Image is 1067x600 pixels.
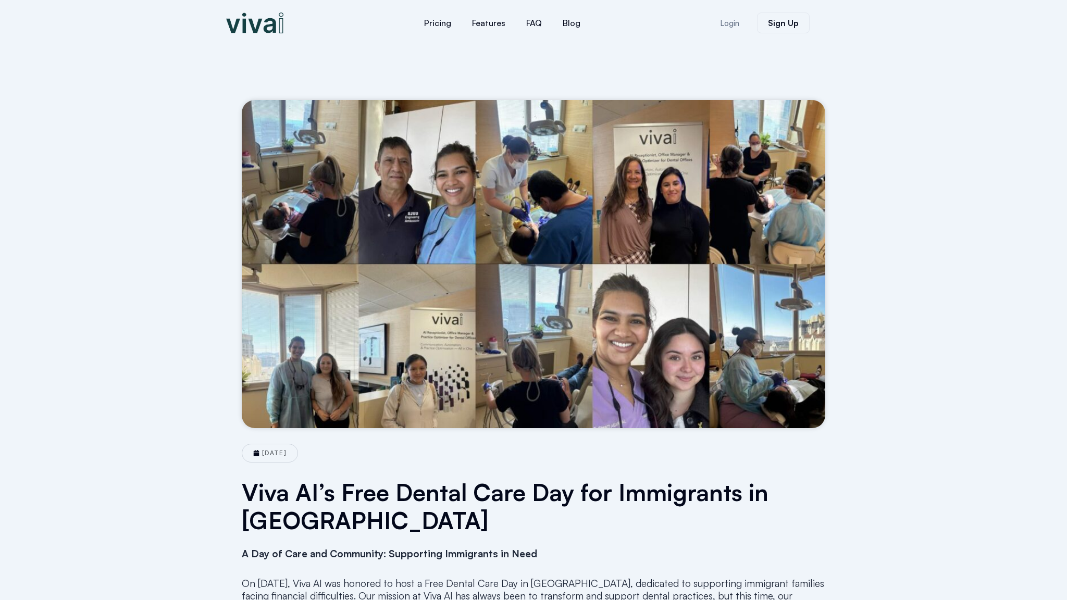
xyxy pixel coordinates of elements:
span: Login [720,19,739,27]
a: Blog [552,10,591,35]
a: Sign Up [757,12,810,33]
a: [DATE] [253,449,287,457]
nav: Menu [351,10,653,35]
a: Pricing [414,10,462,35]
h1: Viva AI’s Free Dental Care Day for Immigrants in [GEOGRAPHIC_DATA] [242,478,825,534]
a: FAQ [516,10,552,35]
a: Features [462,10,516,35]
a: Login [708,13,752,33]
span: Sign Up [768,19,799,27]
time: [DATE] [262,449,287,457]
strong: A Day of Care and Community: Supporting Immigrants in Need [242,547,537,560]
